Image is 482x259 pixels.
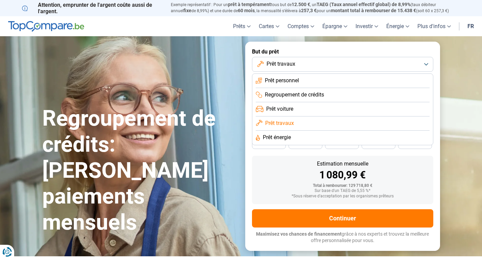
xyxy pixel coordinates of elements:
[265,77,299,84] span: Prêt personnel
[228,2,271,7] span: prêt à tempérament
[318,16,351,36] a: Épargne
[298,142,313,146] span: 42 mois
[257,189,428,193] div: Sur base d'un TAEG de 5,55 %*
[463,16,478,36] a: fr
[252,57,433,72] button: Prêt travaux
[317,2,411,7] span: TAEG (Taux annuel effectif global) de 8,99%
[263,134,291,141] span: Prêt énergie
[8,21,84,32] img: TopCompare
[266,105,293,113] span: Prêt voiture
[255,16,283,36] a: Cartes
[183,8,191,13] span: fixe
[267,60,295,68] span: Prêt travaux
[408,142,422,146] span: 24 mois
[331,8,416,13] span: montant total à rembourser de 15.438 €
[351,16,382,36] a: Investir
[252,48,433,55] label: But du prêt
[292,2,310,7] span: 12.500 €
[257,194,428,199] div: *Sous réserve d'acceptation par les organismes prêteurs
[252,231,433,244] p: grâce à nos experts et trouvez la meilleure offre personnalisée pour vous.
[256,231,342,237] span: Maximisez vos chances de financement
[261,142,276,146] span: 48 mois
[257,184,428,188] div: Total à rembourser: 129 718,80 €
[265,120,294,127] span: Prêt travaux
[265,91,324,99] span: Regroupement de crédits
[42,106,237,236] h1: Regroupement de crédits: [PERSON_NAME] paiements mensuels
[382,16,413,36] a: Énergie
[171,2,460,14] p: Exemple représentatif : Pour un tous but de , un (taux débiteur annuel de 8,99%) et une durée de ...
[283,16,318,36] a: Comptes
[257,170,428,180] div: 1 080,99 €
[252,209,433,228] button: Continuer
[229,16,255,36] a: Prêts
[238,8,255,13] span: 60 mois
[301,8,317,13] span: 257,3 €
[22,2,163,15] p: Attention, emprunter de l'argent coûte aussi de l'argent.
[335,142,349,146] span: 36 mois
[371,142,386,146] span: 30 mois
[413,16,455,36] a: Plus d'infos
[257,161,428,167] div: Estimation mensuelle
